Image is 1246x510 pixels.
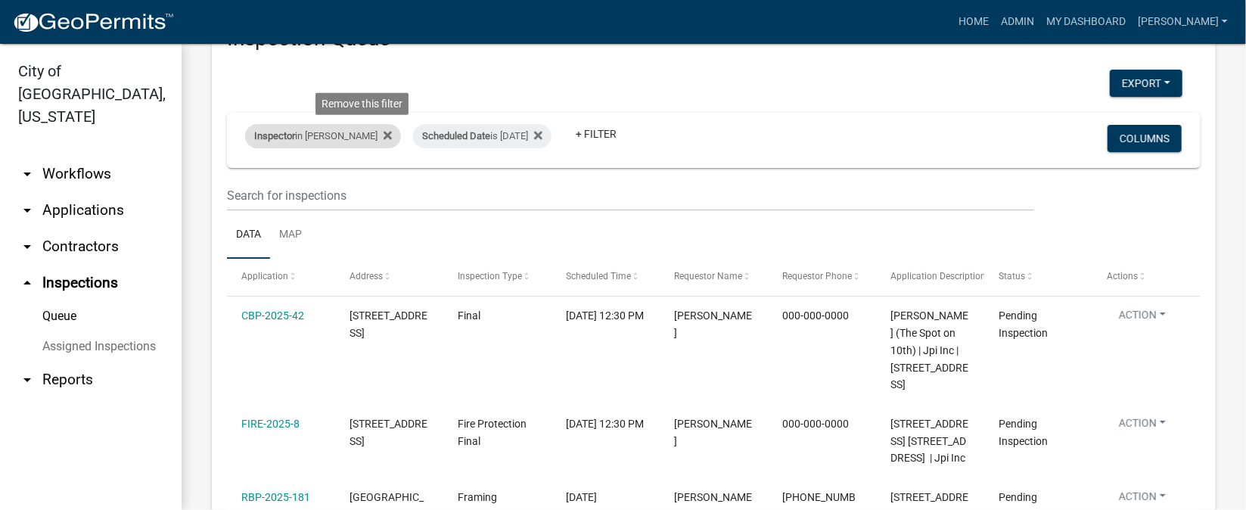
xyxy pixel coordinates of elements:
[876,259,984,295] datatable-header-cell: Application Description
[952,8,995,36] a: Home
[458,271,522,281] span: Inspection Type
[350,271,383,281] span: Address
[18,201,36,219] i: arrow_drop_down
[782,418,849,430] span: 000-000-0000
[1110,70,1182,97] button: Export
[566,489,645,506] div: [DATE]
[18,274,36,292] i: arrow_drop_up
[245,124,401,148] div: in [PERSON_NAME]
[458,491,497,503] span: Framing
[566,271,631,281] span: Scheduled Time
[227,211,270,260] a: Data
[674,309,752,339] span: Jeremy Ramsey
[564,120,629,148] a: + Filter
[413,124,552,148] div: is [DATE]
[315,93,409,115] div: Remove this filter
[254,130,295,141] span: Inspector
[999,271,1025,281] span: Status
[890,418,968,465] span: 1710 EAST TENTH STREET 1710 E 10th Street | Jpi Inc
[768,259,876,295] datatable-header-cell: Requestor Phone
[1107,415,1178,437] button: Action
[782,271,852,281] span: Requestor Phone
[999,418,1048,447] span: Pending Inspection
[227,259,335,295] datatable-header-cell: Application
[18,165,36,183] i: arrow_drop_down
[443,259,552,295] datatable-header-cell: Inspection Type
[999,309,1048,339] span: Pending Inspection
[270,211,311,260] a: Map
[241,418,300,430] a: FIRE-2025-8
[1108,125,1182,152] button: Columns
[782,309,849,322] span: 000-000-0000
[1092,259,1201,295] datatable-header-cell: Actions
[350,418,427,447] span: 1710 EAST TENTH STREET
[422,130,490,141] span: Scheduled Date
[1040,8,1132,36] a: My Dashboard
[241,271,288,281] span: Application
[890,309,968,390] span: Dujuan Presley (The Spot on 10th) | Jpi Inc | 1710 EAST TENTH STREET
[566,307,645,325] div: [DATE] 12:30 PM
[241,491,310,503] a: RBP-2025-181
[552,259,660,295] datatable-header-cell: Scheduled Time
[18,238,36,256] i: arrow_drop_down
[458,418,527,447] span: Fire Protection Final
[674,418,752,447] span: Jeremy Ramsey
[674,271,742,281] span: Requestor Name
[335,259,443,295] datatable-header-cell: Address
[660,259,768,295] datatable-header-cell: Requestor Name
[227,180,1034,211] input: Search for inspections
[890,271,986,281] span: Application Description
[241,309,304,322] a: CBP-2025-42
[458,309,480,322] span: Final
[984,259,1092,295] datatable-header-cell: Status
[18,371,36,389] i: arrow_drop_down
[1107,271,1138,281] span: Actions
[566,415,645,433] div: [DATE] 12:30 PM
[995,8,1040,36] a: Admin
[1107,307,1178,329] button: Action
[350,309,427,339] span: 1710 EAST TENTH STREET
[1132,8,1234,36] a: [PERSON_NAME]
